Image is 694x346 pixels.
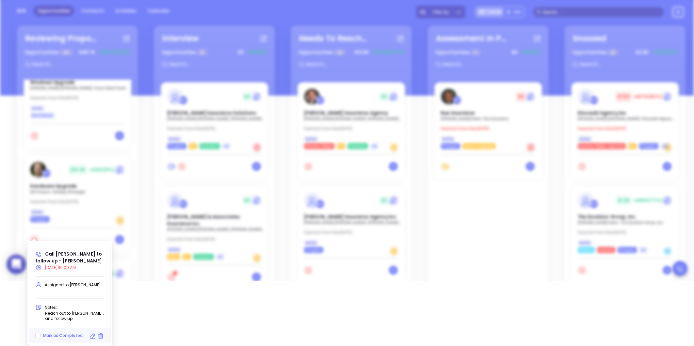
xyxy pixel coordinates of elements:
[43,333,83,338] span: Mark as Completed
[45,282,101,288] span: Assigned to: [PERSON_NAME]
[45,265,76,270] span: [DATE] | 10:00 AM
[45,305,57,310] span: Notes:
[35,251,102,264] span: Call [PERSON_NAME] to follow up - [PERSON_NAME]
[45,311,104,321] p: Reach out to [PERSON_NAME], and follow up.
